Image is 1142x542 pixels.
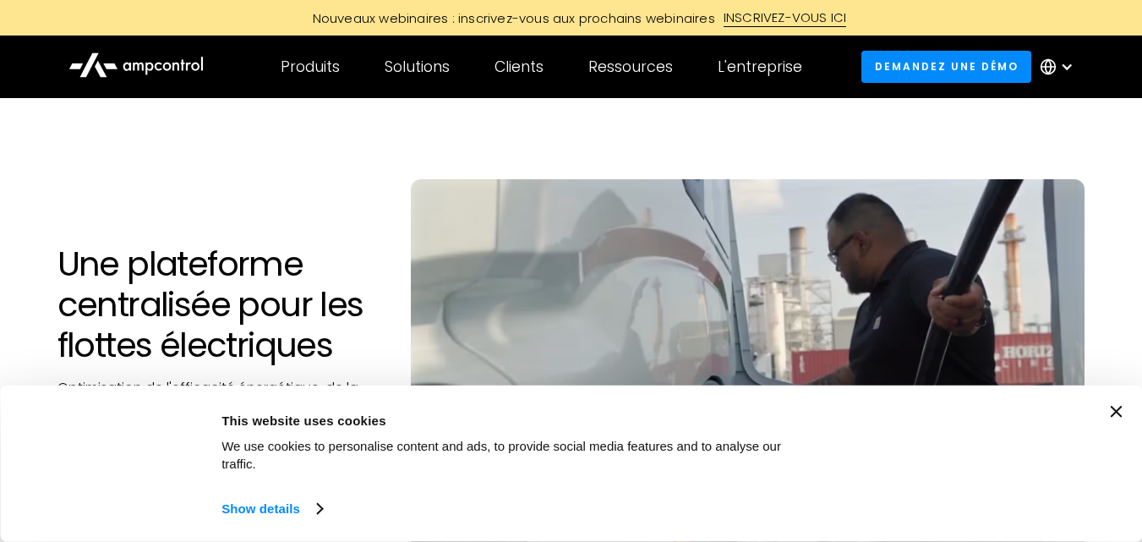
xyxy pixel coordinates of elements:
button: Close banner [1110,406,1122,418]
div: Solutions [385,57,450,76]
div: L'entreprise [718,57,802,76]
div: Ressources [588,57,673,76]
div: Produits [281,57,340,76]
button: Okay [837,406,1079,455]
div: Clients [495,57,544,76]
a: Demandez une démo [861,51,1031,82]
a: Nouveaux webinaires : inscrivez-vous aux prochains webinairesINSCRIVEZ-VOUS ICI [191,8,952,27]
div: This website uses cookies [221,410,817,430]
h1: Une plateforme centralisée pour les flottes électriques [57,244,378,365]
p: Optimisation de l'efficacité énergétique, de la disponibilité et de la surveillance 24 h/24 et 7 ... [57,379,378,435]
div: Nouveaux webinaires : inscrivez-vous aux prochains webinaires [296,9,724,27]
span: We use cookies to personalise content and ads, to provide social media features and to analyse ou... [221,439,781,471]
a: Show details [221,496,321,522]
div: INSCRIVEZ-VOUS ICI [724,8,847,27]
